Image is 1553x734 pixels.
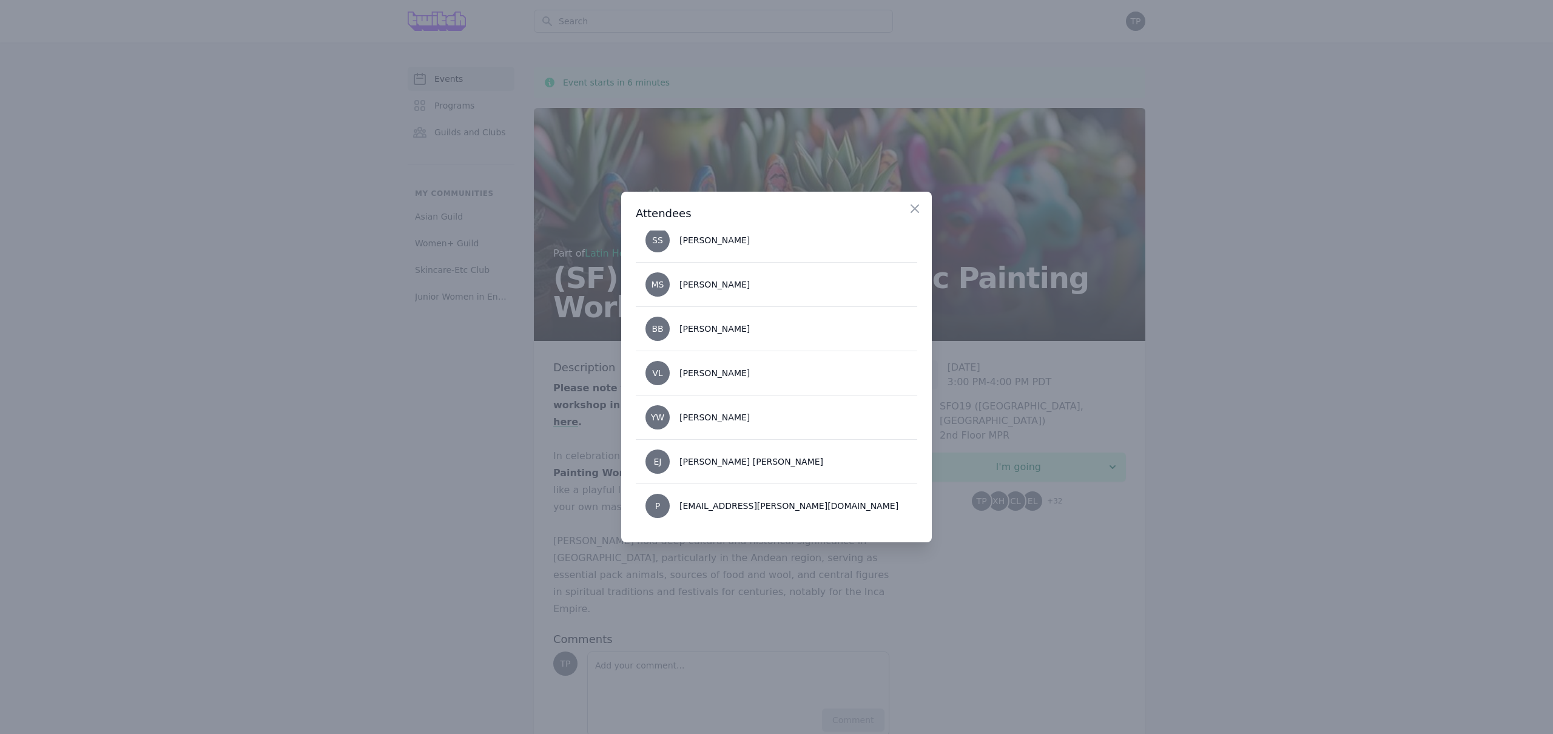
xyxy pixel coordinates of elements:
span: VL [652,369,662,377]
span: SS [652,236,663,244]
span: BB [652,325,663,333]
div: [PERSON_NAME] [679,411,750,423]
div: [PERSON_NAME] [679,323,750,335]
div: [PERSON_NAME] [679,367,750,379]
div: [PERSON_NAME] [PERSON_NAME] [679,456,823,468]
div: [PERSON_NAME] [679,234,750,246]
div: [PERSON_NAME] [679,278,750,291]
span: EJ [654,457,662,466]
h3: Attendees [636,206,917,221]
div: [EMAIL_ADDRESS][PERSON_NAME][DOMAIN_NAME] [679,500,898,512]
span: P [655,502,660,510]
span: MS [652,280,664,289]
span: YW [651,413,664,422]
